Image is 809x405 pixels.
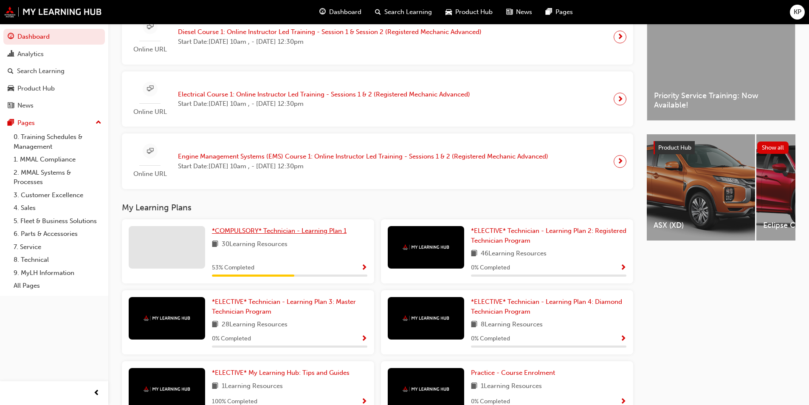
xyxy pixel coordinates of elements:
a: guage-iconDashboard [313,3,368,21]
div: Analytics [17,49,44,59]
a: 9. MyLH Information [10,266,105,280]
span: 0 % Completed [471,334,510,344]
span: 1 Learning Resources [481,381,542,392]
span: Engine Management Systems (EMS) Course 1: Online Instructor Led Training - Sessions 1 & 2 (Regist... [178,152,548,161]
a: 7. Service [10,241,105,254]
span: Dashboard [329,7,361,17]
a: 8. Technical [10,253,105,266]
a: Dashboard [3,29,105,45]
button: Show Progress [361,263,367,273]
button: Show Progress [620,334,626,344]
span: next-icon [617,31,623,43]
span: *ELECTIVE* Technician - Learning Plan 2: Registered Technician Program [471,227,626,244]
a: 6. Parts & Accessories [10,227,105,241]
span: pages-icon [546,7,552,17]
span: sessionType_ONLINE_URL-icon [147,84,153,94]
h3: My Learning Plans [122,203,633,212]
span: up-icon [96,117,101,128]
span: next-icon [617,93,623,105]
button: DashboardAnalyticsSearch LearningProduct HubNews [3,27,105,115]
a: search-iconSearch Learning [368,3,439,21]
span: KP [794,7,801,17]
span: search-icon [375,7,381,17]
span: book-icon [471,320,477,330]
a: 1. MMAL Compliance [10,153,105,166]
img: mmal [144,315,190,321]
div: News [17,101,34,110]
span: *ELECTIVE* Technician - Learning Plan 4: Diamond Technician Program [471,298,622,315]
span: book-icon [471,249,477,259]
span: *ELECTIVE* My Learning Hub: Tips and Guides [212,369,350,377]
span: Pages [555,7,573,17]
img: mmal [144,386,190,392]
a: Online URLElectrical Course 1: Online Instructor Led Training - Sessions 1 & 2 (Registered Mechan... [129,78,626,120]
span: Show Progress [361,264,367,272]
span: Start Date: [DATE] 10am , - [DATE] 12:30pm [178,161,548,171]
img: mmal [403,386,449,392]
span: Practice - Course Enrolment [471,369,555,377]
a: News [3,98,105,113]
span: Show Progress [620,335,626,343]
span: guage-icon [8,33,14,41]
span: 53 % Completed [212,263,254,273]
span: 0 % Completed [212,334,251,344]
span: 0 % Completed [471,263,510,273]
span: news-icon [8,102,14,110]
img: mmal [403,315,449,321]
span: chart-icon [8,51,14,58]
button: Pages [3,115,105,131]
a: *ELECTIVE* Technician - Learning Plan 4: Diamond Technician Program [471,297,626,316]
span: sessionType_ONLINE_URL-icon [147,22,153,32]
button: Show Progress [620,263,626,273]
a: Practice - Course Enrolment [471,368,558,378]
a: 2. MMAL Systems & Processes [10,166,105,189]
a: Product HubShow all [654,141,789,155]
span: Search Learning [384,7,432,17]
span: *ELECTIVE* Technician - Learning Plan 3: Master Technician Program [212,298,356,315]
span: 1 Learning Resources [222,381,283,392]
span: 28 Learning Resources [222,320,288,330]
a: All Pages [10,279,105,292]
a: news-iconNews [499,3,539,21]
span: Show Progress [620,264,626,272]
span: Product Hub [658,144,691,151]
span: car-icon [8,85,14,93]
a: Online URLDiesel Course 1: Online Instructor Led Training - Session 1 & Session 2 (Registered Mec... [129,16,626,58]
a: Online URLEngine Management Systems (EMS) Course 1: Online Instructor Led Training - Sessions 1 &... [129,140,626,182]
a: Product Hub [3,81,105,96]
span: 8 Learning Resources [481,320,543,330]
div: Pages [17,118,35,128]
span: Online URL [129,107,171,117]
a: 4. Sales [10,201,105,215]
button: Show Progress [361,334,367,344]
a: 5. Fleet & Business Solutions [10,215,105,228]
a: *COMPULSORY* Technician - Learning Plan 1 [212,226,350,236]
span: Start Date: [DATE] 10am , - [DATE] 12:30pm [178,37,482,47]
a: *ELECTIVE* Technician - Learning Plan 2: Registered Technician Program [471,226,626,245]
div: Search Learning [17,66,65,76]
a: 3. Customer Excellence [10,189,105,202]
a: ASX (XD) [647,134,755,241]
span: *COMPULSORY* Technician - Learning Plan 1 [212,227,347,235]
span: book-icon [212,320,218,330]
a: car-iconProduct Hub [439,3,499,21]
a: 0. Training Schedules & Management [10,130,105,153]
span: 46 Learning Resources [481,249,547,259]
span: book-icon [212,381,218,392]
button: KP [790,5,805,20]
span: Start Date: [DATE] 10am , - [DATE] 12:30pm [178,99,470,109]
span: Diesel Course 1: Online Instructor Led Training - Session 1 & Session 2 (Registered Mechanic Adva... [178,27,482,37]
span: book-icon [471,381,477,392]
a: Search Learning [3,63,105,79]
span: 30 Learning Resources [222,239,288,250]
span: sessionType_ONLINE_URL-icon [147,146,153,157]
span: prev-icon [93,388,100,399]
button: Show all [757,142,789,154]
span: Product Hub [455,7,493,17]
span: Online URL [129,45,171,54]
span: next-icon [617,156,623,167]
a: *ELECTIVE* My Learning Hub: Tips and Guides [212,368,353,378]
span: ASX (XD) [654,221,748,230]
img: mmal [4,6,102,17]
